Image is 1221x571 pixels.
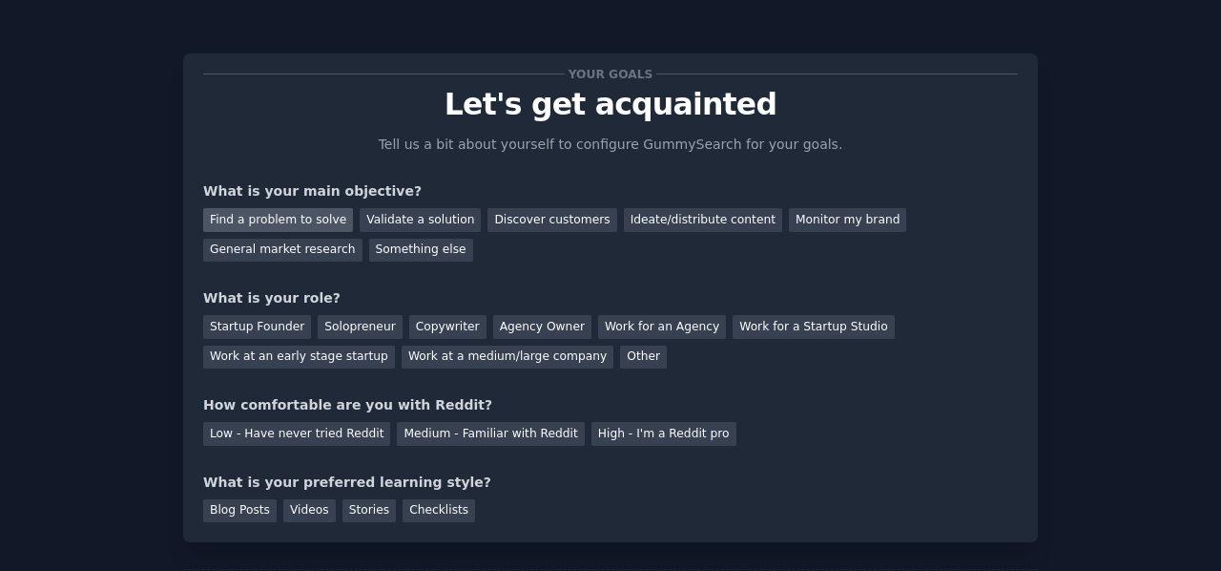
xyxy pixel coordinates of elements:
div: Startup Founder [203,315,311,339]
p: Let's get acquainted [203,88,1018,121]
p: Tell us a bit about yourself to configure GummySearch for your goals. [370,135,851,155]
div: Low - Have never tried Reddit [203,422,390,446]
div: Videos [283,499,336,523]
div: Solopreneur [318,315,402,339]
div: Work at a medium/large company [402,346,613,370]
div: Medium - Familiar with Reddit [397,422,584,446]
div: Other [620,346,667,370]
div: Copywriter [409,315,486,339]
span: Your goals [565,64,656,84]
div: Work for an Agency [598,315,726,339]
div: Validate a solution [360,208,481,232]
div: Find a problem to solve [203,208,353,232]
div: Ideate/distribute content [624,208,782,232]
div: Work at an early stage startup [203,346,395,370]
div: Work for a Startup Studio [733,315,894,339]
div: What is your role? [203,288,1018,308]
div: What is your preferred learning style? [203,473,1018,493]
div: Discover customers [487,208,616,232]
div: General market research [203,239,362,263]
div: What is your main objective? [203,181,1018,201]
div: Checklists [403,499,475,523]
div: Agency Owner [493,315,591,339]
div: How comfortable are you with Reddit? [203,395,1018,415]
div: High - I'm a Reddit pro [591,422,736,446]
div: Something else [369,239,473,263]
div: Blog Posts [203,499,277,523]
div: Monitor my brand [789,208,906,232]
div: Stories [342,499,396,523]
